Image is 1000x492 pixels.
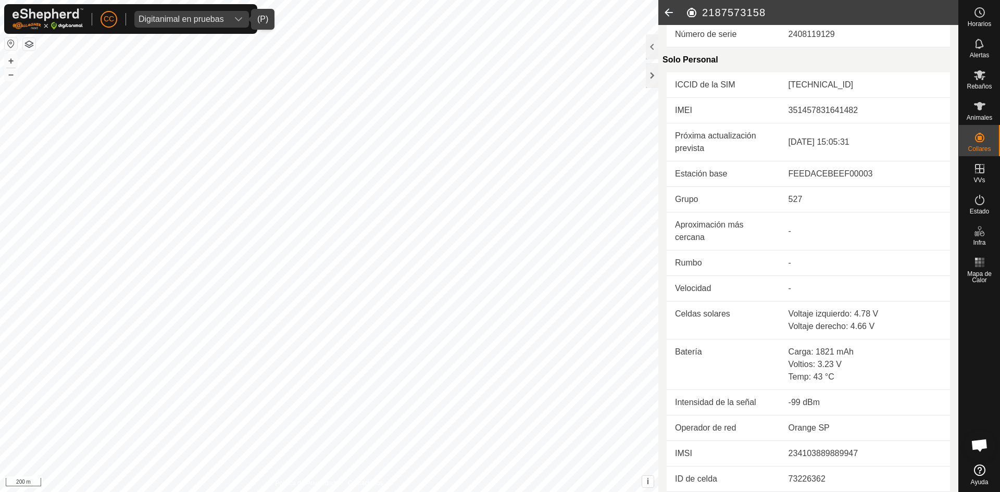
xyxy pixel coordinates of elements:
span: Rebaños [967,83,992,90]
span: Infra [973,239,985,246]
button: i [642,476,654,487]
a: Ayuda [959,460,1000,489]
div: Solo Personal [662,47,950,72]
td: -99 dBm [780,390,950,415]
td: Número de serie [667,22,780,47]
td: Rumbo [667,250,780,276]
button: Restablecer Mapa [5,37,17,50]
span: Estado [970,208,989,215]
td: 351457831641482 [780,98,950,123]
span: Mapa de Calor [961,271,997,283]
h2: 2187573158 [685,6,958,19]
div: Chat abierto [964,430,995,461]
a: Política de Privacidad [276,478,335,488]
td: [TECHNICAL_ID] [780,72,950,98]
td: 73226362 [780,466,950,492]
td: Velocidad [667,276,780,301]
td: Grupo [667,187,780,212]
span: Horarios [968,21,991,27]
td: 234103889889947 [780,441,950,466]
button: + [5,55,17,67]
div: 2408119129 [789,28,942,41]
div: Digitanimal en pruebas [139,15,224,23]
td: IMEI [667,98,780,123]
td: - [780,276,950,301]
td: - [780,212,950,250]
div: Voltaje derecho: 4.66 V [789,320,942,333]
td: Aproximación más cercana [667,212,780,250]
a: Contáctenos [348,478,383,488]
td: ICCID de la SIM [667,72,780,98]
td: - [780,250,950,276]
button: Capas del Mapa [23,38,35,51]
span: Digitanimal en pruebas [134,11,228,28]
span: VVs [973,177,985,183]
img: Logo Gallagher [12,8,83,30]
td: Intensidad de la señal [667,390,780,415]
div: Voltaje izquierdo: 4.78 V [789,308,942,320]
td: Batería [667,339,780,390]
div: dropdown trigger [228,11,249,28]
span: Alertas [970,52,989,58]
td: Orange SP [780,415,950,441]
td: Próxima actualización prevista [667,123,780,161]
td: Operador de red [667,415,780,441]
div: Temp: 43 °C [789,371,942,383]
span: Animales [967,115,992,121]
button: – [5,68,17,81]
td: Celdas solares [667,301,780,339]
span: i [647,477,649,486]
span: Ayuda [971,479,989,485]
div: Voltios: 3.23 V [789,358,942,371]
span: CC [104,14,114,24]
td: ID de celda [667,466,780,492]
td: IMSI [667,441,780,466]
td: [DATE] 15:05:31 [780,123,950,161]
td: Estación base [667,161,780,187]
td: FEEDACEBEEF00003 [780,161,950,187]
td: 527 [780,187,950,212]
div: Carga: 1821 mAh [789,346,942,358]
span: Collares [968,146,991,152]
